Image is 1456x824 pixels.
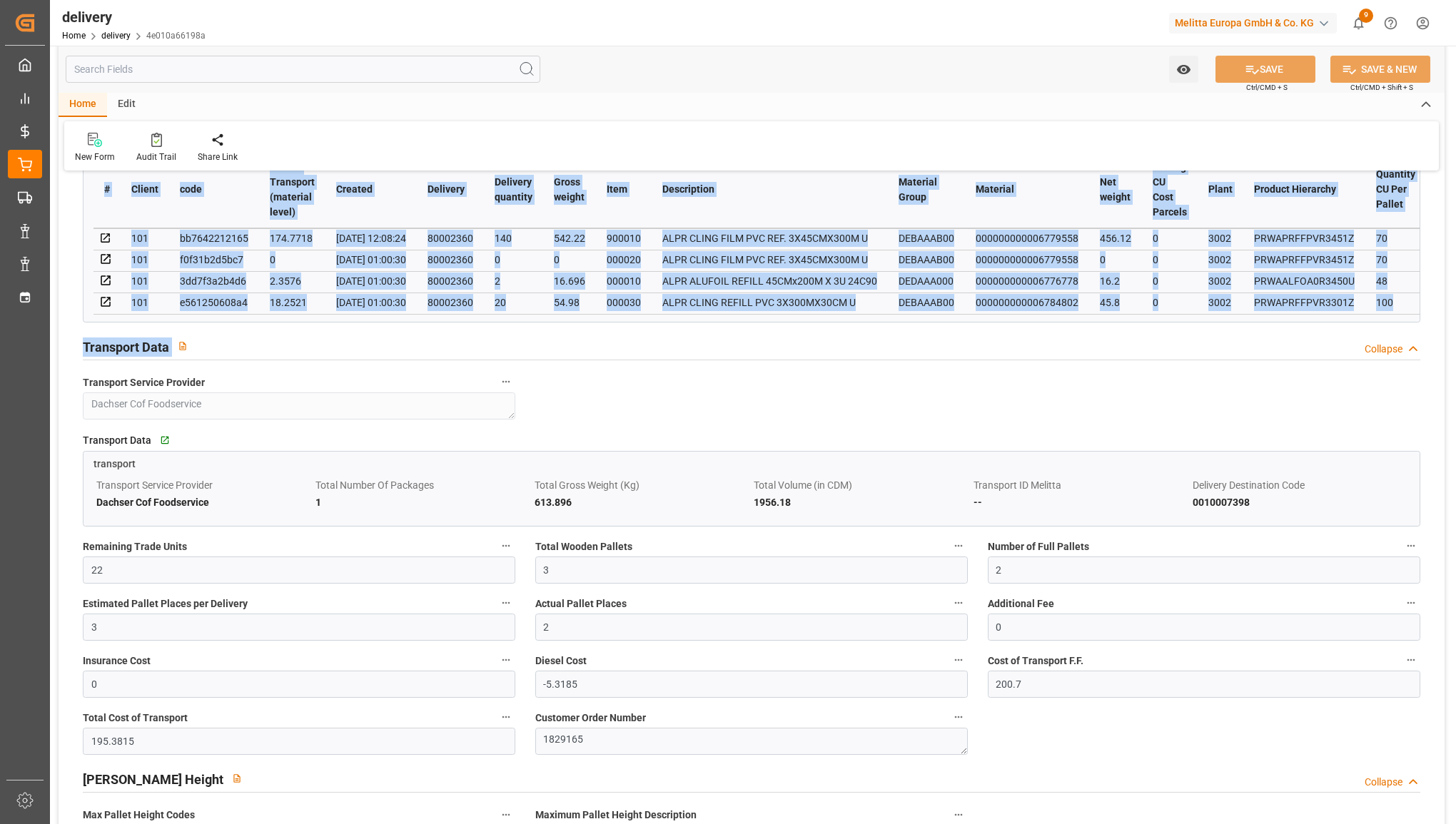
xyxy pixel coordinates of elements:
div: Home [59,93,107,117]
div: 3002 [1208,251,1233,268]
div: bb7642212165 [180,230,248,247]
th: Quantity CU Per Pallet [1365,151,1426,228]
div: 16.696 [554,273,585,290]
div: Total Gross Weight (Kg) [535,477,749,494]
div: 80002360 [428,230,473,247]
div: ALPR CLING REFILL PVC 3X300MX30CM U [662,294,877,311]
div: 140 [495,230,532,247]
th: # [93,151,121,228]
textarea: Dachser Cof Foodservice [83,392,515,419]
div: 000030 [607,294,641,311]
div: Transport Service Provider [96,477,310,494]
button: SAVE & NEW [1330,56,1430,83]
th: Gross weight [543,151,596,228]
div: 1956.18 [754,494,968,511]
div: 0 [1153,230,1187,247]
div: 101 [131,230,158,247]
h2: Transport Data [83,337,169,357]
span: Estimated Pallet Places per Delivery [83,596,248,611]
button: Transport Service Provider [497,372,515,391]
div: 000020 [607,251,641,268]
span: Insurance Cost [83,653,151,668]
th: Cost of Transport (material level) [259,151,325,228]
th: Net weight [1089,151,1142,228]
div: 0 [270,251,315,268]
div: 000000000006779558 [976,251,1078,268]
div: ALPR CLING FILM PVC REF. 3X45CMX300M U [662,251,877,268]
div: DEBAAAB00 [899,230,954,247]
th: Client [121,151,169,228]
div: 000010 [607,273,641,290]
th: Item [596,151,652,228]
div: 000000000006779558 [976,230,1078,247]
div: Collapse [1365,775,1402,790]
div: ALPR CLING FILM PVC REF. 3X45CMX300M U [662,230,877,247]
button: Number of Full Pallets [1402,536,1420,555]
div: f0f31b2d5bc7 [180,251,248,268]
span: Actual Pallet Places [535,596,627,611]
div: Audit Trail [136,151,176,163]
div: delivery [62,6,206,28]
div: Melitta Europa GmbH & Co. KG [1169,13,1337,34]
button: Help Center [1375,7,1407,39]
div: e561250608a4 [180,294,248,311]
div: Delivery Destination Code [1193,477,1407,494]
div: 000000000006784802 [976,294,1078,311]
div: 0 [1153,251,1187,268]
span: Transport Data [83,433,151,448]
button: Actual Pallet Places [949,594,968,612]
div: Transport ID Melitta [974,477,1188,494]
span: Ctrl/CMD + S [1246,82,1288,93]
a: transport [84,452,1420,472]
div: ALPR ALUFOIL REFILL 45CMx200M X 3U 24C90 [662,273,877,290]
span: Total Cost of Transport [83,711,188,726]
div: 3002 [1208,294,1233,311]
div: 456.12 [1100,230,1131,247]
th: Delivery [417,151,484,228]
div: 0 [495,251,532,268]
div: Share Link [198,151,238,163]
div: PRWAPRFFPVR3451Z [1254,230,1355,247]
th: Delivery quantity [484,151,543,228]
div: 0 [1153,273,1187,290]
button: View description [223,765,251,792]
th: Product Hierarchy [1243,151,1365,228]
div: 45.8 [1100,294,1131,311]
div: 3dd7f3a2b4d6 [180,273,248,290]
span: Transport Service Provider [83,375,205,390]
th: Created [325,151,417,228]
div: 3002 [1208,273,1233,290]
div: 100 [1376,294,1415,311]
div: DEBAAAB00 [899,251,954,268]
a: Home [62,31,86,41]
div: 18.2521 [270,294,315,311]
span: Maximum Pallet Height Description [535,808,697,823]
div: 70 [1376,251,1415,268]
div: [DATE] 01:00:30 [336,294,406,311]
div: DEDAAA000 [899,273,954,290]
span: Max Pallet Height Codes [83,808,195,823]
th: Picking CU Cost Parcels [1142,151,1198,228]
div: 101 [131,251,158,268]
div: Total Volume (in CDM) [754,477,968,494]
button: View description [169,332,196,360]
button: show 9 new notifications [1343,7,1375,39]
button: Remaining Trade Units [497,536,515,555]
input: Search Fields [66,56,540,83]
span: Total Wooden Pallets [535,539,632,554]
button: Total Wooden Pallets [949,536,968,555]
button: Customer Order Number [949,708,968,726]
button: Insurance Cost [497,651,515,669]
div: 000000000006776778 [976,273,1078,290]
div: 2 [495,273,532,290]
div: 542.22 [554,230,585,247]
button: Melitta Europa GmbH & Co. KG [1169,9,1343,36]
div: Edit [107,93,146,117]
div: DEBAAAB00 [899,294,954,311]
div: Collapse [1365,342,1402,357]
span: Ctrl/CMD + Shift + S [1350,82,1413,93]
button: Diesel Cost [949,651,968,669]
div: 1 [315,494,530,511]
div: 80002360 [428,251,473,268]
span: 9 [1359,9,1373,23]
